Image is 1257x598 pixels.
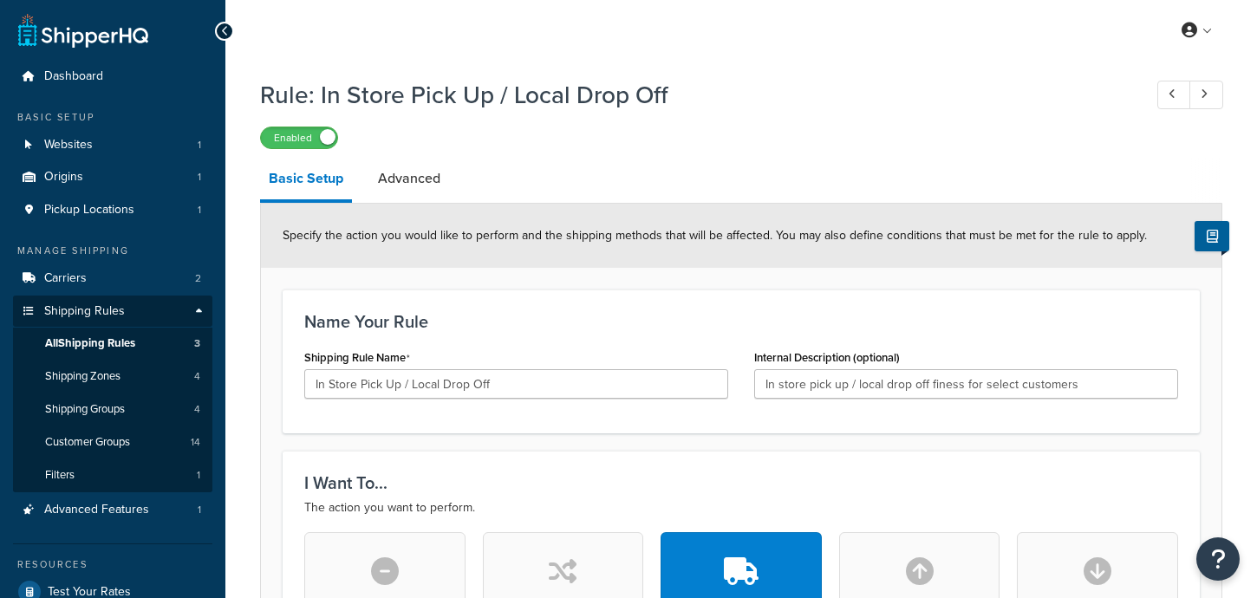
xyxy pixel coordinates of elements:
[45,468,75,483] span: Filters
[261,127,337,148] label: Enabled
[754,351,900,364] label: Internal Description (optional)
[45,369,120,384] span: Shipping Zones
[304,312,1178,331] h3: Name Your Rule
[260,78,1125,112] h1: Rule: In Store Pick Up / Local Drop Off
[13,494,212,526] a: Advanced Features1
[13,161,212,193] li: Origins
[194,369,200,384] span: 4
[1195,221,1229,251] button: Show Help Docs
[198,170,201,185] span: 1
[44,203,134,218] span: Pickup Locations
[13,361,212,393] li: Shipping Zones
[304,473,1178,492] h3: I Want To...
[13,328,212,360] a: AllShipping Rules3
[13,161,212,193] a: Origins1
[45,402,125,417] span: Shipping Groups
[13,263,212,295] a: Carriers2
[1196,537,1240,581] button: Open Resource Center
[195,271,201,286] span: 2
[198,138,201,153] span: 1
[198,203,201,218] span: 1
[44,170,83,185] span: Origins
[13,459,212,491] li: Filters
[13,263,212,295] li: Carriers
[13,110,212,125] div: Basic Setup
[13,459,212,491] a: Filters1
[369,158,449,199] a: Advanced
[304,351,410,365] label: Shipping Rule Name
[13,393,212,426] a: Shipping Groups4
[13,426,212,458] a: Customer Groups14
[44,69,103,84] span: Dashboard
[13,129,212,161] li: Websites
[13,426,212,458] li: Customer Groups
[44,304,125,319] span: Shipping Rules
[44,138,93,153] span: Websites
[283,226,1147,244] span: Specify the action you would like to perform and the shipping methods that will be affected. You ...
[45,336,135,351] span: All Shipping Rules
[194,336,200,351] span: 3
[13,557,212,572] div: Resources
[194,402,200,417] span: 4
[198,503,201,517] span: 1
[13,393,212,426] li: Shipping Groups
[13,296,212,493] li: Shipping Rules
[44,271,87,286] span: Carriers
[13,61,212,93] a: Dashboard
[197,468,200,483] span: 1
[45,435,130,450] span: Customer Groups
[1157,81,1191,109] a: Previous Record
[13,129,212,161] a: Websites1
[13,194,212,226] a: Pickup Locations1
[260,158,352,203] a: Basic Setup
[13,494,212,526] li: Advanced Features
[1189,81,1223,109] a: Next Record
[13,244,212,258] div: Manage Shipping
[13,361,212,393] a: Shipping Zones4
[191,435,200,450] span: 14
[13,296,212,328] a: Shipping Rules
[13,194,212,226] li: Pickup Locations
[304,497,1178,518] p: The action you want to perform.
[44,503,149,517] span: Advanced Features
